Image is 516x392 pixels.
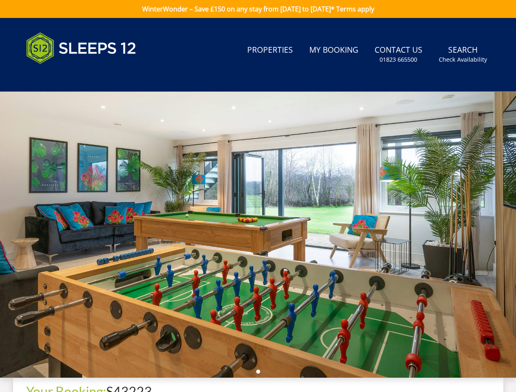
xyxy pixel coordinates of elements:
small: Check Availability [439,56,487,64]
a: Contact Us01823 665500 [371,41,426,68]
img: Sleeps 12 [26,28,136,69]
a: My Booking [306,41,362,60]
a: Properties [244,41,296,60]
iframe: Customer reviews powered by Trustpilot [22,73,108,80]
a: SearchCheck Availability [436,41,490,68]
small: 01823 665500 [380,56,417,64]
